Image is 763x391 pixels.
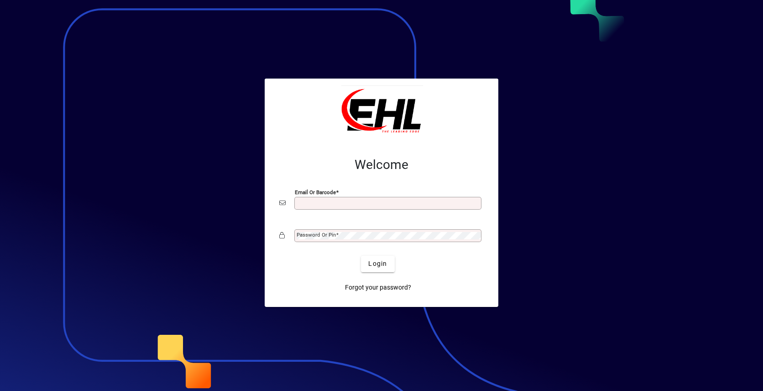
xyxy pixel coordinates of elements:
[361,256,394,272] button: Login
[341,280,415,296] a: Forgot your password?
[295,189,336,195] mat-label: Email or Barcode
[279,157,484,173] h2: Welcome
[345,283,411,292] span: Forgot your password?
[368,259,387,269] span: Login
[297,232,336,238] mat-label: Password or Pin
